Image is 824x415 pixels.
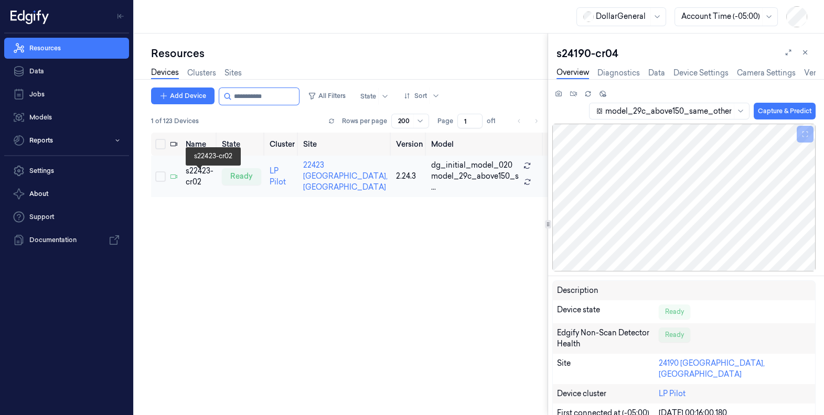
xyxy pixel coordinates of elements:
a: Models [4,107,129,128]
div: Resources [151,46,548,61]
a: Sites [224,68,242,79]
div: ready [222,168,261,185]
a: Diagnostics [597,68,640,79]
a: LP Pilot [270,166,286,187]
p: Rows per page [342,116,387,126]
th: Site [299,133,392,156]
div: Edgify Non-Scan Detector Health [557,327,658,350]
th: Cluster [265,133,299,156]
a: Camera Settings [737,68,796,79]
div: Ready [659,327,690,342]
button: Add Device [151,88,215,104]
a: LP Pilot [659,389,686,398]
div: Device cluster [557,388,658,399]
a: Settings [4,160,129,181]
div: 2.24.3 [396,171,423,182]
div: Site [557,358,658,380]
a: Jobs [4,84,129,105]
div: s22423-cr02 [186,166,213,188]
a: Documentation [4,230,129,250]
nav: pagination [512,114,543,128]
a: Data [648,68,665,79]
div: Ready [659,304,690,319]
button: Select row [155,171,166,182]
a: Clusters [187,68,216,79]
a: Overview [557,67,589,79]
button: Toggle Navigation [112,8,129,25]
div: Description [557,285,658,296]
a: Data [4,61,129,82]
button: Capture & Predict [754,103,816,119]
th: Version [392,133,427,156]
span: 1 of 123 Devices [151,116,199,126]
button: All Filters [304,88,350,104]
a: Support [4,206,129,227]
th: Name [181,133,218,156]
button: About [4,183,129,204]
div: Device state [557,304,658,319]
button: Reports [4,130,129,151]
a: Devices [151,67,179,79]
a: 22423 [GEOGRAPHIC_DATA], [GEOGRAPHIC_DATA] [303,160,388,192]
a: 24190 [GEOGRAPHIC_DATA], [GEOGRAPHIC_DATA] [659,358,765,379]
span: of 1 [487,116,504,126]
a: Device Settings [673,68,729,79]
th: OS [544,133,571,156]
button: Select all [155,139,166,149]
span: dg_initial_model_020 [431,160,512,171]
span: model_29c_above150_s ... [431,171,519,193]
div: s24190-cr04 [557,46,816,61]
span: Page [437,116,453,126]
th: Model [427,133,544,156]
th: State [218,133,265,156]
a: Resources [4,38,129,59]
